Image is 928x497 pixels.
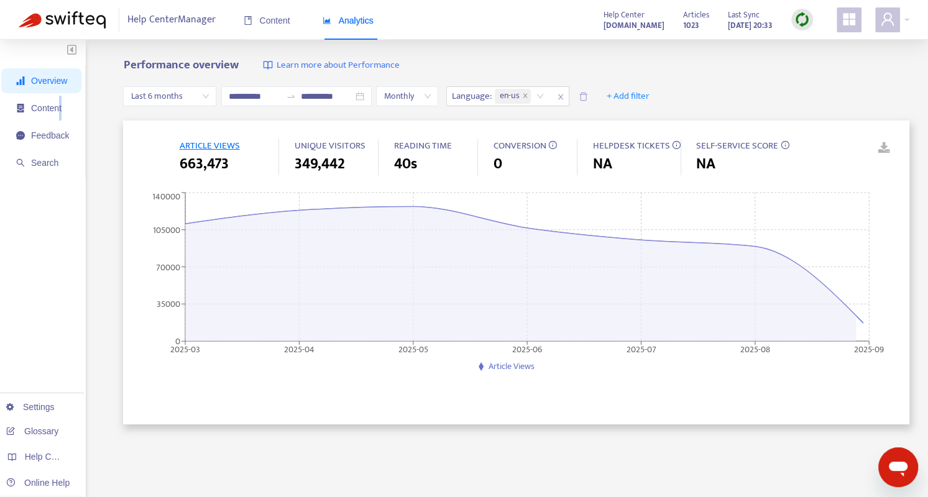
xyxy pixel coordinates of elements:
[6,402,55,412] a: Settings
[696,153,715,175] span: NA
[31,103,62,113] span: Content
[16,131,25,140] span: message
[880,12,895,27] span: user
[512,342,542,356] tspan: 2025-06
[493,153,502,175] span: 0
[323,16,331,25] span: area-chart
[842,12,857,27] span: appstore
[6,478,70,488] a: Online Help
[597,86,659,106] button: + Add filter
[286,91,296,101] span: swap-right
[31,130,69,140] span: Feedback
[170,342,200,356] tspan: 2025-03
[384,87,431,106] span: Monthly
[294,153,344,175] span: 349,442
[31,158,58,168] span: Search
[683,8,709,22] span: Articles
[495,89,531,104] span: en-us
[696,138,778,153] span: SELF-SERVICE SCORE
[127,8,216,32] span: Help Center Manager
[604,18,664,32] a: [DOMAIN_NAME]
[157,297,180,311] tspan: 35000
[25,452,76,462] span: Help Centers
[447,87,494,106] span: Language :
[740,342,770,356] tspan: 2025-08
[31,76,67,86] span: Overview
[553,89,569,104] span: close
[244,16,252,25] span: book
[728,19,773,32] strong: [DATE] 20:33
[16,104,25,112] span: container
[276,58,399,73] span: Learn more about Performance
[683,19,699,32] strong: 1023
[153,222,180,237] tspan: 105000
[500,89,520,104] span: en-us
[398,342,428,356] tspan: 2025-05
[286,91,296,101] span: to
[393,138,451,153] span: READING TIME
[6,426,58,436] a: Glossary
[156,260,180,274] tspan: 70000
[627,342,656,356] tspan: 2025-07
[179,153,228,175] span: 663,473
[16,76,25,85] span: signal
[152,189,180,203] tspan: 140000
[794,12,810,27] img: sync.dc5367851b00ba804db3.png
[604,19,664,32] strong: [DOMAIN_NAME]
[854,342,884,356] tspan: 2025-09
[592,138,669,153] span: HELPDESK TICKETS
[579,92,588,101] span: delete
[294,138,365,153] span: UNIQUE VISITORS
[393,153,416,175] span: 40s
[131,87,209,106] span: Last 6 months
[607,89,650,104] span: + Add filter
[123,55,238,75] b: Performance overview
[263,60,273,70] img: image-link
[19,11,106,29] img: Swifteq
[488,359,534,373] span: Article Views
[592,153,612,175] span: NA
[728,8,760,22] span: Last Sync
[284,342,315,356] tspan: 2025-04
[175,334,180,348] tspan: 0
[604,8,645,22] span: Help Center
[878,447,918,487] iframe: Button to launch messaging window
[522,93,528,100] span: close
[323,16,374,25] span: Analytics
[179,138,239,153] span: ARTICLE VIEWS
[493,138,546,153] span: CONVERSION
[16,158,25,167] span: search
[244,16,290,25] span: Content
[263,58,399,73] a: Learn more about Performance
